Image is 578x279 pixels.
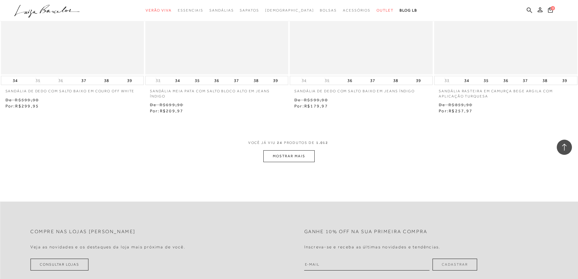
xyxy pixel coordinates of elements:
[30,244,185,250] h4: Veja as novidades e os destaques da loja mais próxima de você.
[154,78,162,83] button: 33
[391,76,400,85] button: 38
[150,102,156,107] small: De
[560,76,569,85] button: 39
[271,76,280,85] button: 39
[102,76,111,85] button: 38
[294,104,328,108] span: Por:
[482,76,490,85] button: 35
[320,8,337,12] span: Bolsas
[15,104,39,108] span: R$299,95
[209,8,234,12] span: Sandálias
[377,8,394,12] span: Outlet
[439,102,445,107] small: De
[323,78,331,83] button: 35
[240,8,259,12] span: Sapatos
[263,150,314,162] button: MOSTRAR MAIS
[432,259,477,270] button: Cadastrar
[304,104,328,108] span: R$179,97
[346,76,354,85] button: 36
[34,78,42,83] button: 35
[277,141,282,145] span: 24
[462,76,471,85] button: 34
[15,97,39,102] small: R$599,90
[304,229,428,235] h2: Ganhe 10% off na sua primeira compra
[193,76,201,85] button: 35
[368,76,377,85] button: 37
[160,108,184,113] span: R$209,97
[541,76,549,85] button: 38
[400,8,417,12] span: BLOG LB
[79,76,88,85] button: 37
[551,6,555,10] span: 0
[150,108,184,113] span: Por:
[5,97,12,102] small: De
[400,5,417,16] a: BLOG LB
[146,5,172,16] a: categoryNavScreenReaderText
[232,76,241,85] button: 37
[377,5,394,16] a: categoryNavScreenReaderText
[294,97,301,102] small: De
[449,108,472,113] span: R$257,97
[502,76,510,85] button: 36
[212,76,221,85] button: 36
[414,76,423,85] button: 39
[439,108,472,113] span: Por:
[343,5,370,16] a: categoryNavScreenReaderText
[443,78,451,83] button: 33
[546,7,555,15] button: 0
[252,76,260,85] button: 38
[30,229,136,235] h2: Compre nas lojas [PERSON_NAME]
[521,76,529,85] button: 37
[290,85,433,94] a: SANDÁLIA DE DEDO COM SALTO BAIXO EM JEANS ÍNDIGO
[178,8,203,12] span: Essenciais
[434,85,577,99] a: SANDÁLIA RASTEIRA EM CAMURÇA BEGE ARGILA COM APLICAÇÃO TURQUESA
[265,5,314,16] a: noSubCategoriesText
[125,76,134,85] button: 39
[145,85,288,99] a: SANDÁLIA MEIA PATA COM SALTO BLOCO ALTO EM JEANS ÍNDIGO
[56,78,65,83] button: 36
[173,76,182,85] button: 34
[178,5,203,16] a: categoryNavScreenReaderText
[1,85,144,94] a: SANDÁLIA DE DEDO COM SALTO BAIXO EM COURO OFF WHITE
[304,259,430,270] input: E-mail
[5,104,39,108] span: Por:
[209,5,234,16] a: categoryNavScreenReaderText
[160,102,184,107] small: R$699,90
[248,141,330,145] span: VOCÊ JÁ VIU PRODUTOS DE
[320,5,337,16] a: categoryNavScreenReaderText
[300,78,308,83] button: 34
[448,102,472,107] small: R$859,90
[265,8,314,12] span: [DEMOGRAPHIC_DATA]
[146,8,172,12] span: Verão Viva
[11,76,19,85] button: 34
[316,141,329,145] span: 1.012
[240,5,259,16] a: categoryNavScreenReaderText
[30,259,89,270] a: Consultar Lojas
[343,8,370,12] span: Acessórios
[304,244,441,250] h4: Inscreva-se e receba as últimas novidades e tendências.
[304,97,328,102] small: R$599,90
